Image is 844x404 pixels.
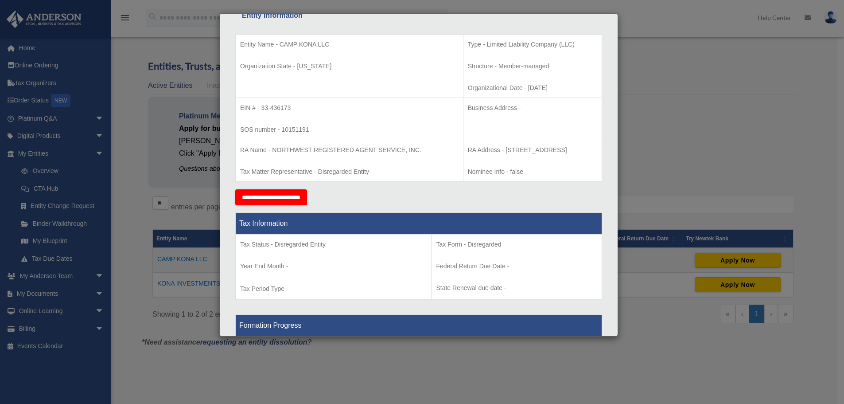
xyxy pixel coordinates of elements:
[236,315,602,337] th: Formation Progress
[240,166,459,177] p: Tax Matter Representative - Disregarded Entity
[240,239,427,250] p: Tax Status - Disregarded Entity
[468,82,597,94] p: Organizational Date - [DATE]
[468,61,597,72] p: Structure - Member-managed
[468,145,597,156] p: RA Address - [STREET_ADDRESS]
[240,39,459,50] p: Entity Name - CAMP KONA LLC
[240,124,459,135] p: SOS number - 10151191
[436,282,597,294] p: State Renewal due date -
[242,9,595,22] div: Entity Information
[240,102,459,114] p: EIN # - 33-436173
[240,61,459,72] p: Organization State - [US_STATE]
[240,261,427,272] p: Year End Month -
[236,235,432,300] td: Tax Period Type -
[436,239,597,250] p: Tax Form - Disregarded
[236,213,602,235] th: Tax Information
[468,102,597,114] p: Business Address -
[436,261,597,272] p: Federal Return Due Date -
[468,39,597,50] p: Type - Limited Liability Company (LLC)
[240,145,459,156] p: RA Name - NORTHWEST REGISTERED AGENT SERVICE, INC.
[468,166,597,177] p: Nominee Info - false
